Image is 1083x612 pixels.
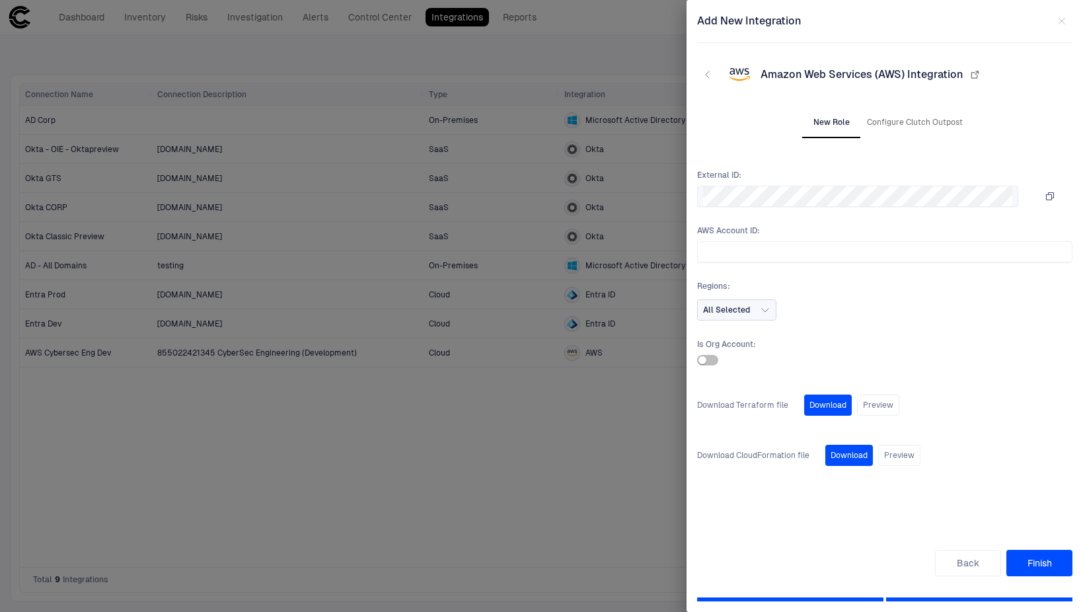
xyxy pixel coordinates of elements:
button: Download [825,445,873,466]
button: Preview [857,395,899,416]
span: Amazon Web Services (AWS) Integration [761,68,963,81]
button: Configure Clutch Outpost [862,106,968,138]
span: External ID : [697,170,1018,180]
button: Back [935,550,1001,576]
span: AWS Account ID : [697,225,1072,236]
button: Download [804,395,852,416]
button: Preview [878,445,920,466]
button: New Role [802,106,862,138]
span: Download CloudFormation file [697,450,809,461]
span: All Selected [703,305,750,315]
div: AWS [729,64,750,85]
button: Finish [1006,550,1072,576]
span: Add New Integration [697,15,801,28]
span: Is Org Account : [697,339,1072,350]
span: Download Terraform file [697,400,788,410]
button: All Selected [697,299,776,321]
span: Regions : [697,281,1072,291]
